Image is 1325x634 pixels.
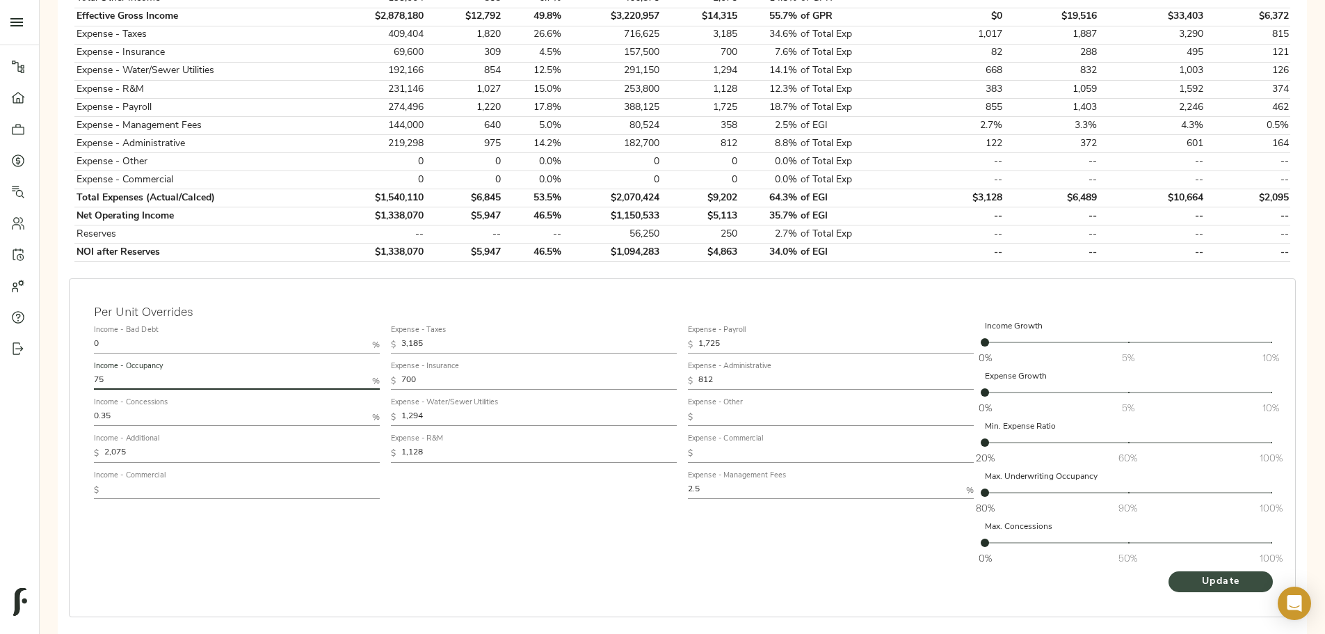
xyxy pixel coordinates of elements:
[688,399,743,407] label: Expense - Other
[503,8,563,26] td: 49.8%
[503,171,563,189] td: 0.0%
[799,26,901,44] td: of Total Exp
[1260,551,1283,565] span: 100%
[901,8,1004,26] td: $0
[563,189,661,207] td: $2,070,424
[739,26,799,44] td: 34.6%
[661,135,739,153] td: 812
[74,225,331,244] td: Reserves
[74,189,331,207] td: Total Expenses (Actual/Calced)
[661,244,739,262] td: $4,863
[739,207,799,225] td: 35.7%
[1004,207,1099,225] td: --
[985,370,1271,383] p: Expense Growth
[426,244,503,262] td: $5,947
[563,244,661,262] td: $1,094,283
[331,135,426,153] td: 219,298
[739,8,799,26] td: 55.7%
[1099,62,1205,80] td: 1,003
[799,117,901,135] td: of EGI
[1099,189,1205,207] td: $10,664
[503,81,563,99] td: 15.0%
[331,117,426,135] td: 144,000
[1004,171,1099,189] td: --
[661,8,739,26] td: $14,315
[426,171,503,189] td: 0
[74,99,331,117] td: Expense - Payroll
[426,225,503,244] td: --
[1004,44,1099,62] td: 288
[688,436,763,443] label: Expense - Commercial
[503,244,563,262] td: 46.5%
[688,472,786,480] label: Expense - Management Fees
[799,171,901,189] td: of Total Exp
[739,225,799,244] td: 2.7%
[739,135,799,153] td: 8.8%
[985,320,1271,333] p: Income Growth
[74,117,331,135] td: Expense - Management Fees
[1004,189,1099,207] td: $6,489
[331,81,426,99] td: 231,146
[503,153,563,171] td: 0.0%
[391,375,396,388] p: $
[799,153,901,171] td: of Total Exp
[503,44,563,62] td: 4.5%
[331,26,426,44] td: 409,404
[688,363,771,370] label: Expense - Administrative
[1122,401,1134,415] span: 5%
[74,8,331,26] td: Effective Gross Income
[331,189,426,207] td: $1,540,110
[901,207,1004,225] td: --
[426,62,503,80] td: 854
[331,225,426,244] td: --
[901,62,1004,80] td: 668
[901,153,1004,171] td: --
[1205,189,1290,207] td: $2,095
[688,339,693,351] p: $
[563,26,661,44] td: 716,625
[331,8,426,26] td: $2,878,180
[1118,451,1137,465] span: 60%
[901,99,1004,117] td: 855
[372,411,380,424] p: %
[661,171,739,189] td: 0
[13,588,27,616] img: logo
[1205,44,1290,62] td: 121
[688,447,693,460] p: $
[1205,244,1290,262] td: --
[799,99,901,117] td: of Total Exp
[563,81,661,99] td: 253,800
[739,81,799,99] td: 12.3%
[503,99,563,117] td: 17.8%
[94,303,193,319] h5: Per Unit Overrides
[331,171,426,189] td: 0
[94,363,163,370] label: Income - Occupancy
[1099,8,1205,26] td: $33,403
[563,171,661,189] td: 0
[799,81,901,99] td: of Total Exp
[1118,501,1137,515] span: 90%
[391,363,459,370] label: Expense - Insurance
[1099,44,1205,62] td: 495
[1278,587,1311,620] div: Open Intercom Messenger
[331,44,426,62] td: 69,600
[391,326,447,334] label: Expense - Taxes
[739,99,799,117] td: 18.7%
[1205,117,1290,135] td: 0.5%
[1004,26,1099,44] td: 1,887
[688,326,746,334] label: Expense - Payroll
[1205,153,1290,171] td: --
[74,171,331,189] td: Expense - Commercial
[1205,81,1290,99] td: 374
[1262,351,1279,365] span: 10%
[391,339,396,351] p: $
[1099,171,1205,189] td: --
[739,44,799,62] td: 7.6%
[661,62,739,80] td: 1,294
[331,99,426,117] td: 274,496
[74,26,331,44] td: Expense - Taxes
[391,399,499,407] label: Expense - Water/Sewer Utilities
[563,8,661,26] td: $3,220,957
[901,171,1004,189] td: --
[688,411,693,424] p: $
